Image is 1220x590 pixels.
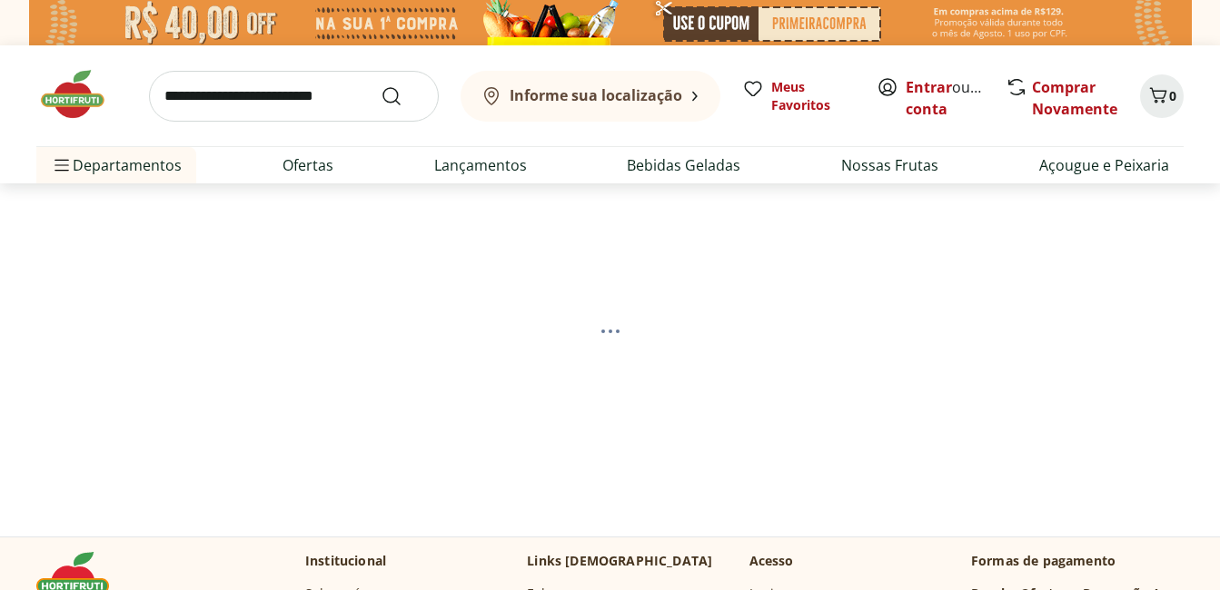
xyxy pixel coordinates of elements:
span: Departamentos [51,143,182,187]
a: Comprar Novamente [1032,77,1117,119]
a: Lançamentos [434,154,527,176]
button: Submit Search [381,85,424,107]
span: 0 [1169,87,1176,104]
button: Carrinho [1140,74,1184,118]
span: ou [906,76,987,120]
b: Informe sua localização [510,85,682,105]
p: Links [DEMOGRAPHIC_DATA] [527,552,712,570]
a: Ofertas [283,154,333,176]
button: Menu [51,143,73,187]
a: Nossas Frutas [841,154,938,176]
a: Entrar [906,77,952,97]
span: Meus Favoritos [771,78,855,114]
input: search [149,71,439,122]
p: Institucional [305,552,386,570]
p: Acesso [749,552,794,570]
a: Açougue e Peixaria [1039,154,1169,176]
a: Bebidas Geladas [627,154,740,176]
a: Criar conta [906,77,1006,119]
button: Informe sua localização [461,71,720,122]
a: Meus Favoritos [742,78,855,114]
p: Formas de pagamento [971,552,1184,570]
img: Hortifruti [36,67,127,122]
